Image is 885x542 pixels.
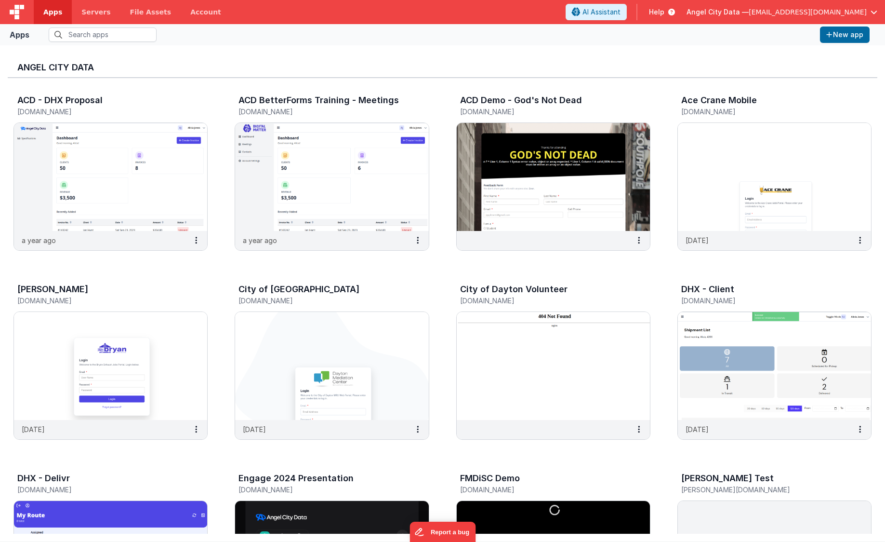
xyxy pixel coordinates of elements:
p: [DATE] [686,235,709,245]
h3: FMDiSC Demo [460,474,520,483]
iframe: Marker.io feedback button [409,522,476,542]
h3: Engage 2024 Presentation [238,474,354,483]
button: Angel City Data — [EMAIL_ADDRESS][DOMAIN_NAME] [687,7,877,17]
h3: [PERSON_NAME] Test [681,474,774,483]
p: [DATE] [243,424,266,434]
button: New app [820,27,870,43]
h3: Angel City Data [17,63,868,72]
h5: [DOMAIN_NAME] [681,297,847,304]
h3: ACD BetterForms Training - Meetings [238,95,399,105]
h3: DHX - Delivr [17,474,70,483]
p: [DATE] [686,424,709,434]
h5: [DOMAIN_NAME] [460,486,626,493]
span: Apps [43,7,62,17]
h5: [DOMAIN_NAME] [460,108,626,115]
span: File Assets [130,7,172,17]
h3: City of Dayton Volunteer [460,285,568,294]
h5: [DOMAIN_NAME] [238,297,405,304]
h5: [PERSON_NAME][DOMAIN_NAME] [681,486,847,493]
h5: [DOMAIN_NAME] [17,297,184,304]
p: a year ago [243,235,277,245]
h5: [DOMAIN_NAME] [681,108,847,115]
h3: City of [GEOGRAPHIC_DATA] [238,285,359,294]
span: AI Assistant [582,7,621,17]
h5: [DOMAIN_NAME] [460,297,626,304]
span: [EMAIL_ADDRESS][DOMAIN_NAME] [749,7,867,17]
input: Search apps [49,27,157,42]
h3: Ace Crane Mobile [681,95,757,105]
h5: [DOMAIN_NAME] [238,486,405,493]
h3: [PERSON_NAME] [17,285,88,294]
h3: ACD Demo - God's Not Dead [460,95,582,105]
h5: [DOMAIN_NAME] [17,486,184,493]
span: Servers [81,7,110,17]
h3: ACD - DHX Proposal [17,95,103,105]
h5: [DOMAIN_NAME] [17,108,184,115]
span: Help [649,7,664,17]
div: Apps [10,29,29,41]
h3: DHX - Client [681,285,734,294]
h5: [DOMAIN_NAME] [238,108,405,115]
p: a year ago [22,235,56,245]
span: Angel City Data — [687,7,749,17]
p: [DATE] [22,424,45,434]
button: AI Assistant [566,4,627,20]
